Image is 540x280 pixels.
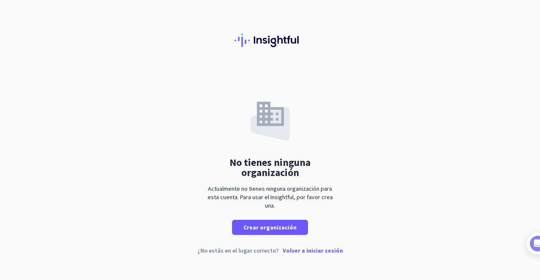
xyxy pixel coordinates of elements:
font: Actualmente no tienes ninguna organización para esta cuenta. Para usar el Insightful, por favor c... [208,185,333,209]
img: Perspicaz [235,34,305,47]
font: No tienes ninguna organización [229,156,310,179]
font: ¿No estás en el lugar correcto? [197,247,278,254]
button: Crear organización [232,220,308,235]
font: Volver a iniciar sesión [283,247,343,254]
font: Crear organización [243,224,297,231]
